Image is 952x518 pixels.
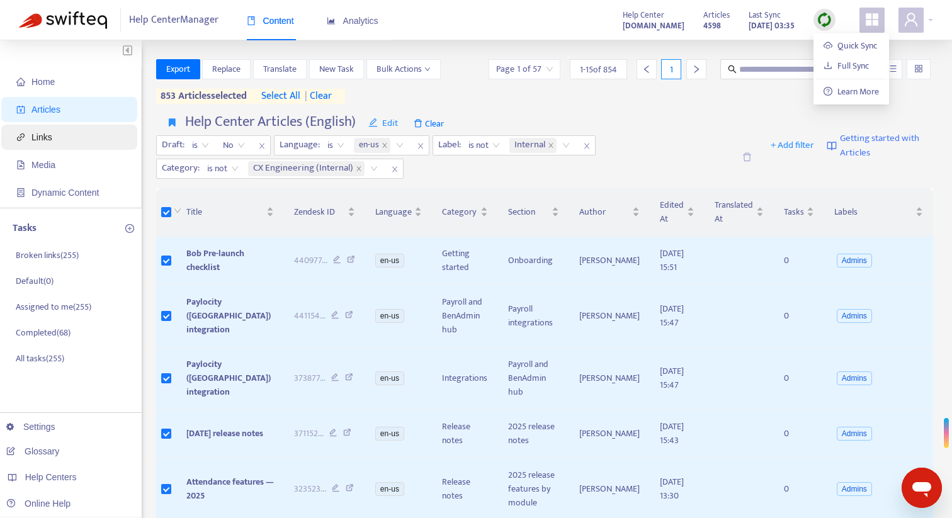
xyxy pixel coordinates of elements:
td: Release notes [432,410,499,458]
span: | [305,87,307,104]
span: [DATE] 15:47 [660,364,684,392]
td: [PERSON_NAME] [569,347,650,410]
a: Full Sync [824,59,869,73]
span: Home [31,77,55,87]
td: Onboarding [498,237,569,285]
a: Glossary [6,446,59,456]
span: Translated At [715,198,754,226]
span: Internal [514,138,545,153]
strong: [DATE] 03:35 [749,19,795,33]
span: Help Center [623,8,664,22]
th: Edited At [650,188,705,237]
p: Completed ( 68 ) [16,326,71,339]
span: Attendance features — 2025 [186,475,274,503]
span: Export [166,62,190,76]
td: [PERSON_NAME] [569,237,650,285]
span: Category : [157,159,201,178]
span: Tasks [784,205,804,219]
span: Admins [837,309,872,323]
td: 2025 release notes [498,410,569,458]
span: Links [31,132,52,142]
span: close [412,138,429,154]
span: Help Centers [25,472,77,482]
span: Getting started with Articles [840,132,933,160]
span: container [16,188,25,197]
button: unordered-list [883,59,902,79]
span: close [356,166,362,172]
div: 1 [661,59,681,79]
span: delete [414,119,422,128]
button: Export [156,59,200,79]
iframe: Button to launch messaging window, conversation in progress [902,468,942,508]
button: Replace [202,59,251,79]
button: editEdit [359,113,408,133]
span: search [728,65,737,74]
span: 1 - 15 of 854 [580,63,617,76]
span: Dynamic Content [31,188,99,198]
a: Settings [6,422,55,432]
p: Broken links ( 255 ) [16,249,79,262]
td: Integrations [432,347,499,410]
span: New Task [319,62,354,76]
span: Bulk Actions [377,62,431,76]
td: Getting started [432,237,499,285]
span: Articles [31,104,60,115]
p: Assigned to me ( 255 ) [16,300,91,313]
span: Author [579,205,630,219]
td: 0 [774,237,824,285]
span: Admins [837,254,872,267]
span: 441154 ... [294,309,326,323]
span: Clear [407,113,450,133]
span: en-us [375,482,404,496]
span: 371152 ... [294,427,324,441]
span: plus-circle [125,224,134,233]
td: [PERSON_NAME] [569,410,650,458]
span: Last Sync [749,8,781,22]
td: 0 [774,347,824,410]
span: Edit [368,116,399,131]
img: sync.dc5367851b00ba804db3.png [817,12,832,28]
span: down [174,207,181,215]
span: home [16,77,25,86]
span: close [579,138,595,154]
td: [PERSON_NAME] [569,285,650,347]
span: Replace [212,62,241,76]
td: Payroll integrations [498,285,569,347]
a: question-circleLearn More [824,84,879,99]
span: CX Engineering (Internal) [248,161,365,176]
td: Payroll and BenAdmin hub [432,285,499,347]
span: No [223,136,245,155]
span: book [247,16,256,25]
a: Quick Sync [824,38,877,53]
span: right [692,65,701,74]
span: is not [207,159,239,178]
span: user [904,12,919,27]
span: CX Engineering (Internal) [253,161,353,176]
span: Label : [433,136,463,155]
td: 0 [774,410,824,458]
a: [DOMAIN_NAME] [623,18,684,33]
span: + Add filter [771,138,814,153]
span: down [424,66,431,72]
span: Paylocity ([GEOGRAPHIC_DATA]) integration [186,357,271,399]
img: image-link [827,141,837,151]
th: Language [365,188,432,237]
span: file-image [16,160,25,169]
span: area-chart [327,16,336,25]
span: en-us [359,138,379,153]
span: 440977 ... [294,254,327,267]
span: Content [247,16,294,26]
span: Articles [703,8,730,22]
button: + Add filter [761,135,824,155]
span: Category [442,205,479,219]
a: Online Help [6,498,71,509]
span: Media [31,160,55,170]
span: en-us [375,309,404,323]
span: Admins [837,371,872,385]
span: close [548,142,554,149]
span: 373877 ... [294,371,326,385]
span: Zendesk ID [294,205,345,219]
th: Labels [824,188,933,237]
p: Default ( 0 ) [16,274,54,288]
span: is [327,136,344,155]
